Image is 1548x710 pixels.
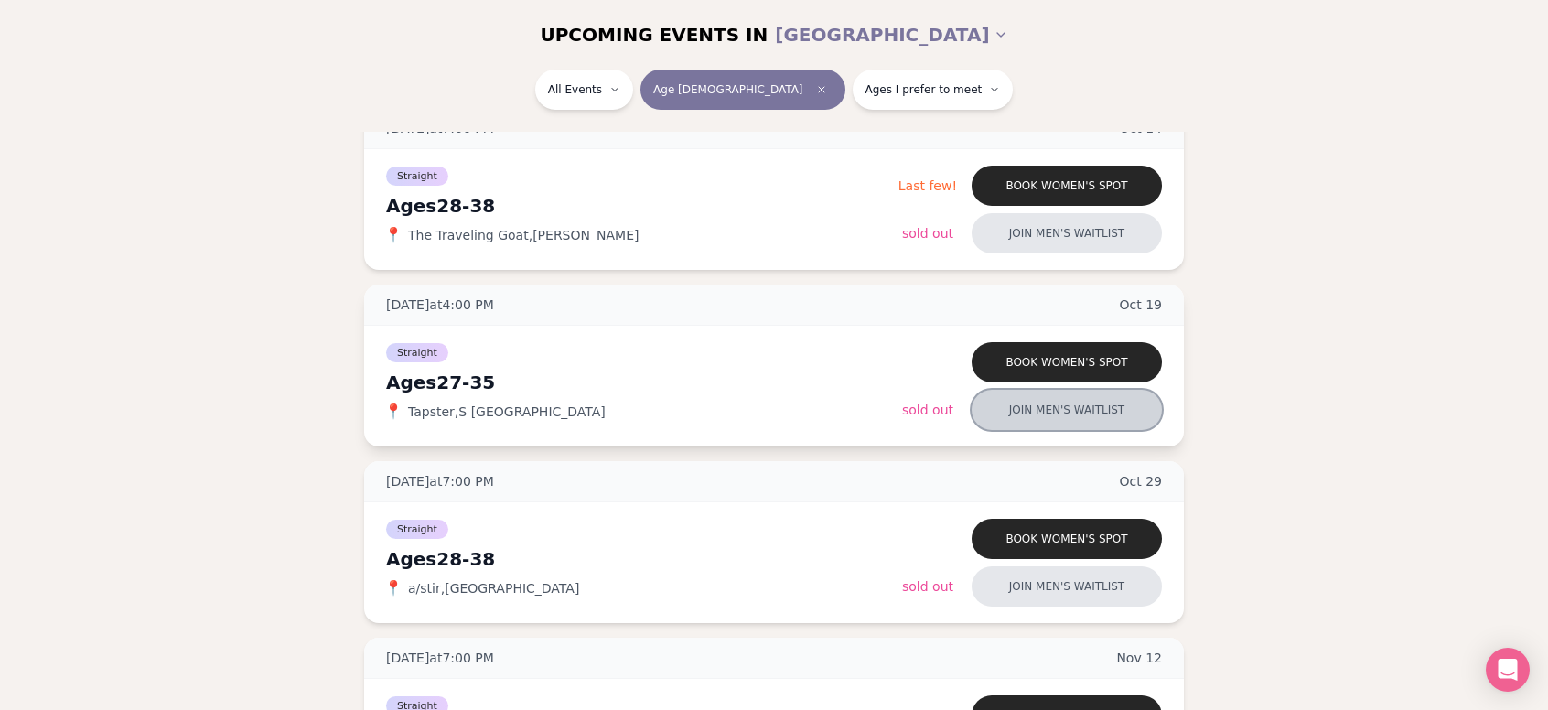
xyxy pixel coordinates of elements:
[972,213,1162,253] button: Join men's waitlist
[386,228,401,242] span: 📍
[386,649,494,667] span: [DATE] at 7:00 PM
[972,166,1162,206] button: Book women's spot
[902,403,953,417] span: Sold Out
[972,566,1162,607] button: Join men's waitlist
[640,70,844,110] button: Age [DEMOGRAPHIC_DATA]Clear age
[653,82,802,97] span: Age [DEMOGRAPHIC_DATA]
[865,82,983,97] span: Ages I prefer to meet
[1116,649,1162,667] span: Nov 12
[408,403,606,421] span: Tapster , S [GEOGRAPHIC_DATA]
[386,343,448,362] span: Straight
[386,581,401,596] span: 📍
[811,79,833,101] span: Clear age
[540,22,768,48] span: UPCOMING EVENTS IN
[1120,296,1163,314] span: Oct 19
[898,178,957,193] span: Last few!
[386,193,898,219] div: Ages 28-38
[972,342,1162,382] button: Book women's spot
[972,519,1162,559] button: Book women's spot
[972,390,1162,430] button: Join men's waitlist
[386,370,902,395] div: Ages 27-35
[386,472,494,490] span: [DATE] at 7:00 PM
[386,404,401,419] span: 📍
[853,70,1014,110] button: Ages I prefer to meet
[408,226,639,244] span: The Traveling Goat , [PERSON_NAME]
[386,546,902,572] div: Ages 28-38
[548,82,602,97] span: All Events
[902,579,953,594] span: Sold Out
[386,296,494,314] span: [DATE] at 4:00 PM
[775,15,1007,55] button: [GEOGRAPHIC_DATA]
[1486,648,1530,692] div: Open Intercom Messenger
[386,167,448,186] span: Straight
[386,520,448,539] span: Straight
[1120,472,1163,490] span: Oct 29
[535,70,633,110] button: All Events
[408,579,579,597] span: a/stir , [GEOGRAPHIC_DATA]
[902,226,953,241] span: Sold Out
